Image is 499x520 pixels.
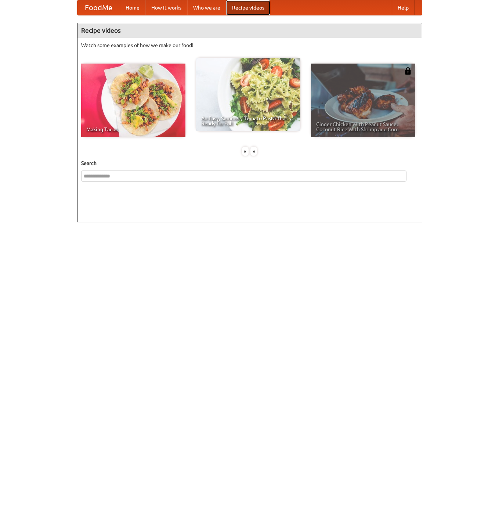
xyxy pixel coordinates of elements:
a: Help [392,0,415,15]
a: Making Tacos [81,64,185,137]
a: How it works [145,0,187,15]
span: An Easy, Summery Tomato Pasta That's Ready for Fall [201,116,295,126]
a: Home [120,0,145,15]
a: Who we are [187,0,226,15]
div: « [242,147,249,156]
a: An Easy, Summery Tomato Pasta That's Ready for Fall [196,58,300,131]
h5: Search [81,159,418,167]
a: Recipe videos [226,0,270,15]
img: 483408.png [404,67,412,75]
span: Making Tacos [86,127,180,132]
p: Watch some examples of how we make our food! [81,42,418,49]
a: FoodMe [77,0,120,15]
div: » [250,147,257,156]
h4: Recipe videos [77,23,422,38]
